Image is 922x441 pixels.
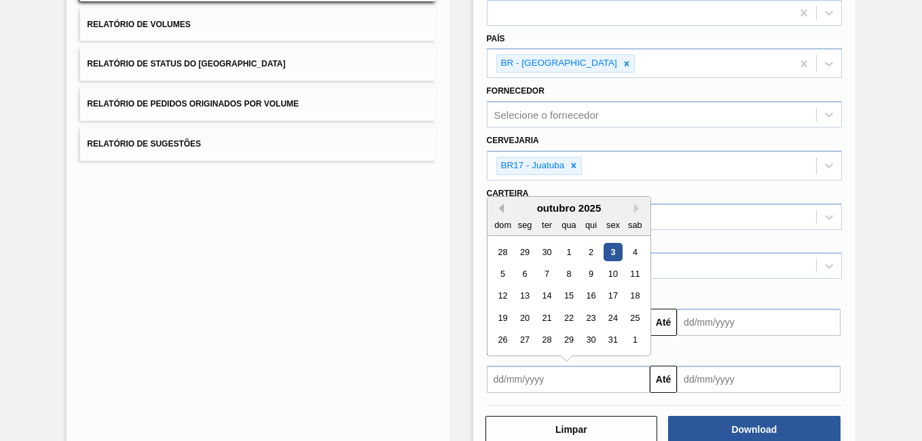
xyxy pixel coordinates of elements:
div: Choose quarta-feira, 15 de outubro de 2025 [559,286,578,305]
div: Choose quarta-feira, 29 de outubro de 2025 [559,330,578,349]
label: Cervejaria [487,136,539,145]
div: Choose domingo, 5 de outubro de 2025 [494,265,512,283]
span: Relatório de Status do [GEOGRAPHIC_DATA] [87,59,285,69]
div: Choose terça-feira, 14 de outubro de 2025 [537,286,555,305]
input: dd/mm/yyyy [677,309,841,336]
div: qui [581,216,600,234]
div: Choose terça-feira, 28 de outubro de 2025 [537,330,555,349]
div: Choose sábado, 18 de outubro de 2025 [625,286,644,305]
div: Choose quarta-feira, 8 de outubro de 2025 [559,265,578,283]
label: Fornecedor [487,86,545,96]
div: Choose terça-feira, 7 de outubro de 2025 [537,265,555,283]
div: Choose sábado, 25 de outubro de 2025 [625,309,644,327]
div: sex [604,216,622,234]
div: Choose sexta-feira, 31 de outubro de 2025 [604,330,622,349]
div: ter [537,216,555,234]
input: dd/mm/yyyy [677,366,841,393]
div: Choose segunda-feira, 13 de outubro de 2025 [515,286,534,305]
button: Relatório de Volumes [80,8,435,41]
div: BR - [GEOGRAPHIC_DATA] [497,55,619,72]
span: Relatório de Sugestões [87,139,201,149]
div: Choose quarta-feira, 22 de outubro de 2025 [559,309,578,327]
div: Choose domingo, 28 de setembro de 2025 [494,242,512,261]
div: Selecione o fornecedor [494,109,599,121]
div: Choose quarta-feira, 1 de outubro de 2025 [559,242,578,261]
div: Choose sexta-feira, 3 de outubro de 2025 [604,242,622,261]
label: País [487,34,505,43]
input: dd/mm/yyyy [487,366,650,393]
div: Choose sexta-feira, 17 de outubro de 2025 [604,286,622,305]
div: Choose quinta-feira, 9 de outubro de 2025 [581,265,600,283]
button: Next Month [634,204,644,213]
div: Choose quinta-feira, 2 de outubro de 2025 [581,242,600,261]
button: Relatório de Status do [GEOGRAPHIC_DATA] [80,47,435,81]
div: Choose segunda-feira, 6 de outubro de 2025 [515,265,534,283]
div: Choose terça-feira, 21 de outubro de 2025 [537,309,555,327]
button: Até [650,366,677,393]
div: Choose sábado, 4 de outubro de 2025 [625,242,644,261]
button: Relatório de Sugestões [80,128,435,161]
div: Choose domingo, 12 de outubro de 2025 [494,286,512,305]
div: Choose segunda-feira, 29 de setembro de 2025 [515,242,534,261]
span: Relatório de Pedidos Originados por Volume [87,99,299,109]
div: Choose segunda-feira, 20 de outubro de 2025 [515,309,534,327]
div: dom [494,216,512,234]
div: Choose domingo, 26 de outubro de 2025 [494,330,512,349]
span: Relatório de Volumes [87,20,190,29]
div: Choose sábado, 11 de outubro de 2025 [625,265,644,283]
div: Choose segunda-feira, 27 de outubro de 2025 [515,330,534,349]
div: Choose quinta-feira, 16 de outubro de 2025 [581,286,600,305]
div: Choose sábado, 1 de novembro de 2025 [625,330,644,349]
div: seg [515,216,534,234]
div: sab [625,216,644,234]
div: Choose sexta-feira, 24 de outubro de 2025 [604,309,622,327]
div: outubro 2025 [487,202,650,214]
div: qua [559,216,578,234]
div: BR17 - Juatuba [497,157,567,174]
div: Choose domingo, 19 de outubro de 2025 [494,309,512,327]
div: Choose quinta-feira, 23 de outubro de 2025 [581,309,600,327]
button: Relatório de Pedidos Originados por Volume [80,88,435,121]
div: Choose quinta-feira, 30 de outubro de 2025 [581,330,600,349]
div: month 2025-10 [492,241,646,351]
button: Até [650,309,677,336]
div: Choose terça-feira, 30 de setembro de 2025 [537,242,555,261]
label: Carteira [487,189,529,198]
div: Choose sexta-feira, 10 de outubro de 2025 [604,265,622,283]
button: Previous Month [494,204,504,213]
